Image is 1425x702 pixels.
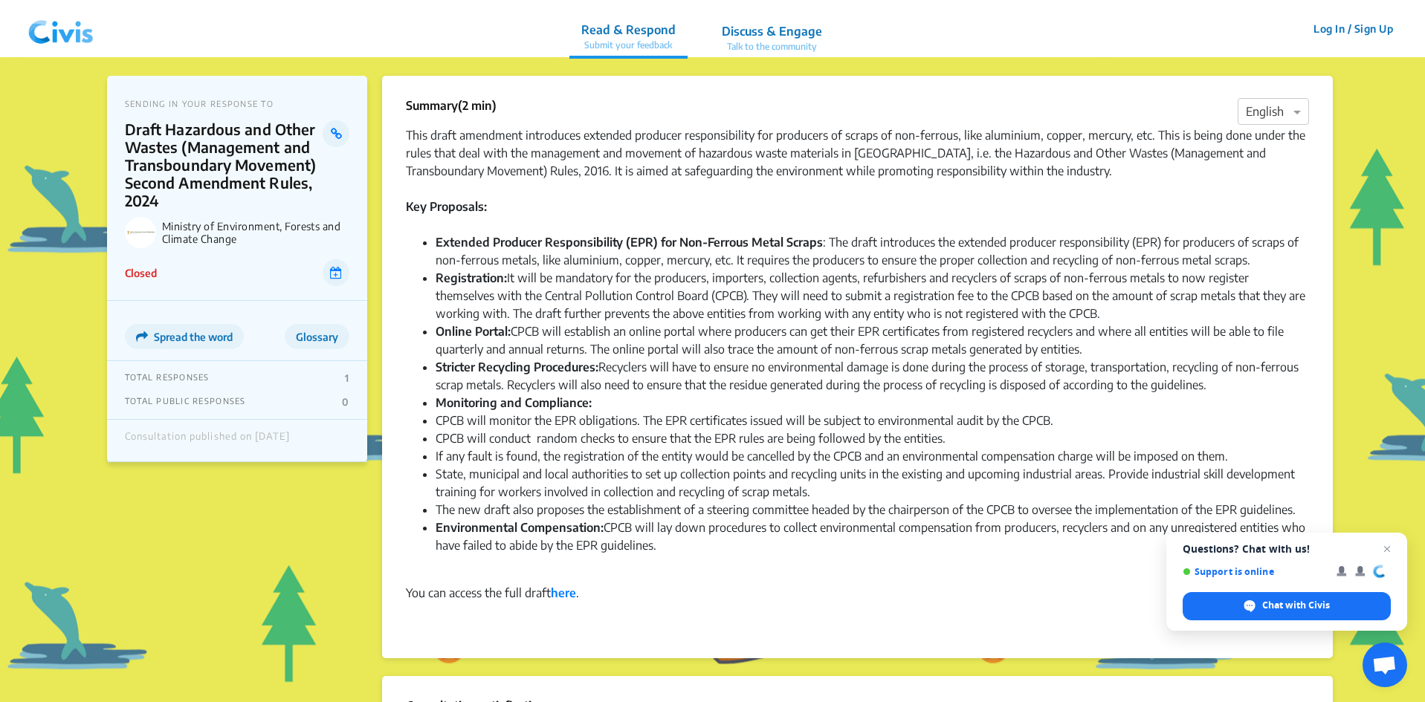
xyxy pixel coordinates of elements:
[436,233,1309,269] li: : The draft introduces the extended producer responsibility (EPR) for producers of scraps of non-...
[436,270,507,285] strong: Registration:
[406,584,1309,602] div: You can access the full draft .
[722,22,822,40] p: Discuss & Engage
[1304,17,1403,40] button: Log In / Sign Up
[125,396,246,408] p: TOTAL PUBLIC RESPONSES
[125,217,156,248] img: Ministry of Environment, Forests and Climate Change logo
[436,465,1309,501] li: State, municipal and local authorities to set up collection points and recycling units in the exi...
[436,519,1309,572] li: CPCB will lay down procedures to collect environmental compensation from producers, recyclers and...
[125,372,210,384] p: TOTAL RESPONSES
[436,501,1309,519] li: The new draft also proposes the establishment of a steering committee headed by the chairperson o...
[342,396,349,408] p: 0
[22,7,100,51] img: navlogo.png
[436,235,823,250] strong: Extended Producer Responsibility (EPR) for Non-Ferrous Metal Scraps
[436,360,598,374] strong: Stricter Recycling Procedures:
[1363,643,1407,687] div: Open chat
[436,412,1309,429] li: CPCB will monitor the EPR obligations. The EPR certificates issued will be subject to environment...
[125,431,290,450] div: Consultation published on [DATE]
[436,324,511,339] strong: Online Portal:
[296,331,338,343] span: Glossary
[125,265,157,281] p: Closed
[406,97,497,114] p: Summary
[406,126,1309,180] div: This draft amendment introduces extended producer responsibility for producers of scraps of non-f...
[345,372,349,384] p: 1
[436,322,1309,358] li: CPCB will establish an online portal where producers can get their EPR certificates from register...
[722,40,822,53] p: Talk to the community
[1378,540,1396,558] span: Close chat
[125,120,323,209] p: Draft Hazardous and Other Wastes (Management and Transboundary Movement) Second Amendment Rules, ...
[436,358,1309,394] li: Recyclers will have to ensure no environmental damage is done during the process of storage, tran...
[436,269,1309,322] li: It will be mandatory for the producers, importers, collection agents, refurbishers and recyclers ...
[581,21,676,39] p: Read & Respond
[551,585,576,600] a: here
[125,324,244,349] button: Spread the word
[458,98,497,113] span: (2 min)
[1183,592,1391,620] div: Chat with Civis
[1183,543,1391,555] span: Questions? Chat with us!
[436,395,592,410] strong: Monitoring and Compliance:
[1262,599,1330,612] span: Chat with Civis
[162,220,349,245] p: Ministry of Environment, Forests and Climate Change
[436,520,604,535] strong: Environmental Compensation:
[154,331,233,343] span: Spread the word
[1183,566,1326,577] span: Support is online
[406,199,487,214] strong: Key Proposals:
[581,39,676,52] p: Submit your feedback
[436,429,1309,447] li: CPCB will conduct random checks to ensure that the EPR rules are being followed by the entities.
[436,447,1309,465] li: If any fault is found, the registration of the entity would be cancelled by the CPCB and an envir...
[125,99,349,108] p: SENDING IN YOUR RESPONSE TO
[285,324,349,349] button: Glossary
